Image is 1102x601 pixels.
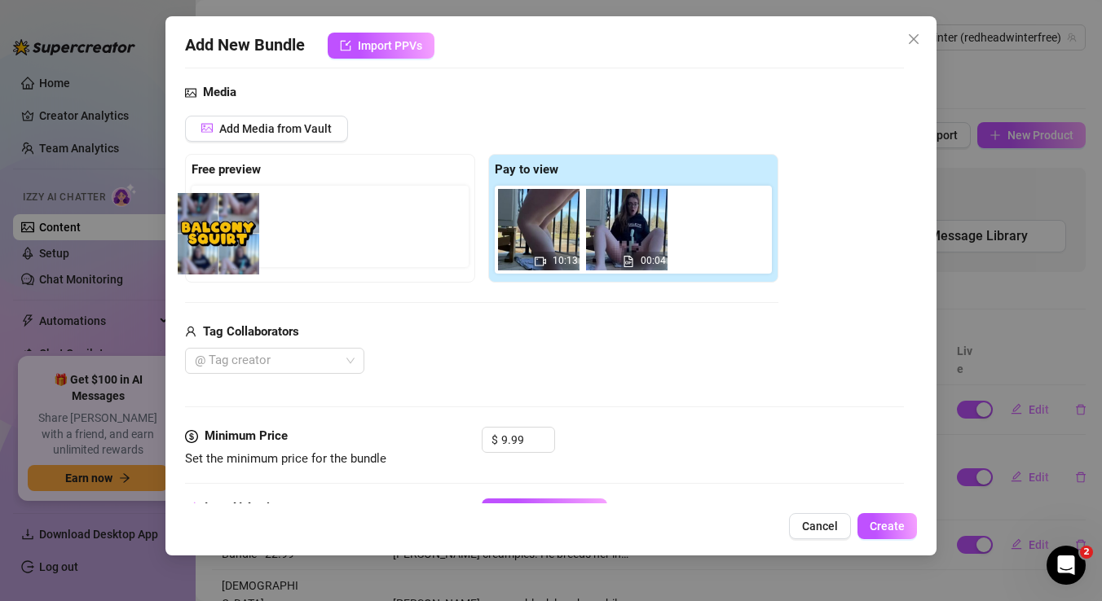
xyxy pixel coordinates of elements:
span: Create [870,520,905,533]
span: dollar [185,427,198,446]
button: Close [901,26,927,52]
span: Cancel [802,520,838,533]
strong: Minimum Price [205,428,288,443]
strong: Tag Collaborators [203,324,299,339]
iframe: Intercom live chat [1047,546,1086,585]
span: user [185,322,196,342]
strong: Media [203,85,236,99]
span: import [340,40,351,51]
button: Create [857,513,917,539]
strong: Free preview [192,162,261,177]
strong: Izzy AI Assistant [205,500,298,515]
button: Add Media from Vault [185,116,348,142]
span: Add New Bundle [185,33,305,59]
span: 2 [1080,546,1093,559]
button: Cancel [789,513,851,539]
span: picture [185,83,196,103]
button: Import PPVs [328,33,434,59]
button: Describe with AI [482,498,607,524]
span: Add Media from Vault [219,122,332,135]
span: picture [201,122,213,134]
span: Set the minimum price for the bundle [185,451,386,466]
strong: Pay to view [495,162,558,177]
span: Close [901,33,927,46]
span: close [907,33,920,46]
span: Import PPVs [358,39,422,52]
